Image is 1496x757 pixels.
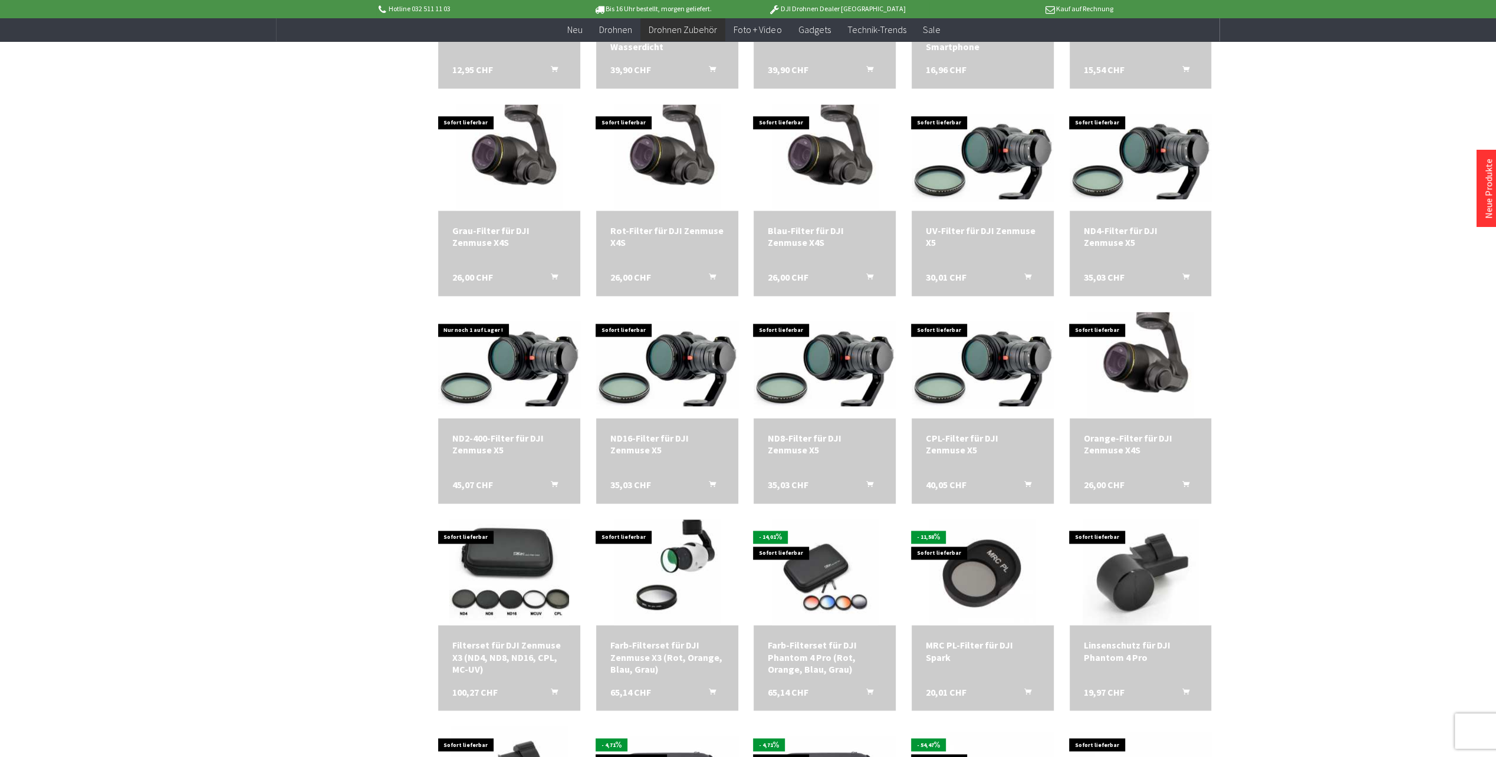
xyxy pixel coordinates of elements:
button: In den Warenkorb [852,686,880,701]
button: In den Warenkorb [852,64,880,79]
span: 26,00 CHF [768,271,808,283]
img: ND8-Filter für DJI Zenmuse X5 [754,321,896,408]
img: Blau-Filter für DJI Zenmuse X4S [772,104,878,210]
div: ND4-Filter für DJI Zenmuse X5 [1084,225,1198,248]
img: Linsenschutz für DJI Phantom 4 Pro [1083,519,1199,625]
span: Drohnen [599,24,632,35]
div: UV-Filter für DJI Zenmuse X5 [926,225,1040,248]
span: 16,96 CHF [926,64,966,75]
span: 65,14 CHF [768,686,808,697]
a: UV-Filter für DJI Zenmuse X5 30,01 CHF In den Warenkorb [926,225,1040,248]
div: Linsenschutz für DJI Phantom 4 Pro [1084,639,1198,663]
span: 26,00 CHF [452,271,493,283]
div: Farb-Filterset für DJI Zenmuse X3 (Rot, Orange, Blau, Grau) [610,639,724,674]
img: Rot-Filter für DJI Zenmuse X4S [614,104,720,210]
button: In den Warenkorb [695,64,723,79]
a: Farb-Filterset für DJI Phantom 4 Pro (Rot, Orange, Blau, Grau) 65,14 CHF In den Warenkorb [768,639,882,674]
img: UV-Filter für DJI Zenmuse X5 [912,114,1054,200]
button: In den Warenkorb [1168,271,1196,287]
span: 40,05 CHF [926,479,966,491]
a: Blau-Filter für DJI Zenmuse X4S 26,00 CHF In den Warenkorb [768,225,882,248]
button: In den Warenkorb [1010,479,1038,494]
a: Farb-Filterset für DJI Zenmuse X3 (Rot, Orange, Blau, Grau) 65,14 CHF In den Warenkorb [610,639,724,674]
div: Orange-Filter für DJI Zenmuse X4S [1084,432,1198,456]
span: Gadgets [798,24,830,35]
a: Rot-Filter für DJI Zenmuse X4S 26,00 CHF In den Warenkorb [610,225,724,248]
img: MRC PL-Filter für DJI Spark [929,519,1035,625]
span: 35,03 CHF [1084,271,1125,283]
p: DJI Drohnen Dealer [GEOGRAPHIC_DATA] [745,2,929,16]
a: Technik-Trends [839,18,914,42]
a: Gadgets [790,18,839,42]
a: Neue Produkte [1482,159,1494,219]
button: In den Warenkorb [537,479,565,494]
p: Bis 16 Uhr bestellt, morgen geliefert. [561,2,745,16]
span: Foto + Video [734,24,781,35]
span: Neu [567,24,583,35]
a: Neu [559,18,591,42]
button: In den Warenkorb [1168,686,1196,701]
div: ND2-400-Filter für DJI Zenmuse X5 [452,432,566,456]
span: 35,03 CHF [768,479,808,491]
a: Sale [914,18,948,42]
img: Grau-Filter für DJI Zenmuse X4S [456,104,562,210]
span: 19,97 CHF [1084,686,1125,697]
button: In den Warenkorb [695,686,723,701]
span: 30,01 CHF [926,271,966,283]
a: Drohnen [591,18,640,42]
span: Sale [922,24,940,35]
span: 26,00 CHF [1084,479,1125,491]
div: Rot-Filter für DJI Zenmuse X4S [610,225,724,248]
button: In den Warenkorb [537,686,565,701]
span: 20,01 CHF [926,686,966,697]
div: MRC PL-Filter für DJI Spark [926,639,1040,663]
img: ND16-Filter für DJI Zenmuse X5 [596,321,738,408]
button: In den Warenkorb [1010,686,1038,701]
a: Filterset für DJI Zenmuse X3 (ND4, ND8, ND16, CPL, MC-UV) 100,27 CHF In den Warenkorb [452,639,566,674]
span: 39,90 CHF [768,64,808,75]
span: 100,27 CHF [452,686,498,697]
span: Technik-Trends [847,24,906,35]
span: 15,54 CHF [1084,64,1125,75]
div: Farb-Filterset für DJI Phantom 4 Pro (Rot, Orange, Blau, Grau) [768,639,882,674]
a: Drohnen Zubehör [640,18,725,42]
div: ND8-Filter für DJI Zenmuse X5 [768,432,882,456]
a: ND2-400-Filter für DJI Zenmuse X5 45,07 CHF In den Warenkorb [452,432,566,456]
p: Hotline 032 511 11 03 [376,2,560,16]
span: 39,90 CHF [610,64,651,75]
p: Kauf auf Rechnung [929,2,1113,16]
span: 35,03 CHF [610,479,651,491]
button: In den Warenkorb [1168,64,1196,79]
div: Grau-Filter für DJI Zenmuse X4S [452,225,566,248]
a: CPL-Filter für DJI Zenmuse X5 40,05 CHF In den Warenkorb [926,432,1040,456]
button: In den Warenkorb [1168,479,1196,494]
div: ND16-Filter für DJI Zenmuse X5 [610,432,724,456]
button: In den Warenkorb [852,479,880,494]
span: 65,14 CHF [610,686,651,697]
a: Grau-Filter für DJI Zenmuse X4S 26,00 CHF In den Warenkorb [452,225,566,248]
button: In den Warenkorb [852,271,880,287]
img: CPL-Filter für DJI Zenmuse X5 [912,321,1054,408]
span: 26,00 CHF [610,271,651,283]
a: ND16-Filter für DJI Zenmuse X5 35,03 CHF In den Warenkorb [610,432,724,456]
div: Blau-Filter für DJI Zenmuse X4S [768,225,882,248]
div: CPL-Filter für DJI Zenmuse X5 [926,432,1040,456]
img: Orange-Filter für DJI Zenmuse X4S [1087,312,1193,418]
button: In den Warenkorb [1010,271,1038,287]
a: Linsenschutz für DJI Phantom 4 Pro 19,97 CHF In den Warenkorb [1084,639,1198,663]
a: Orange-Filter für DJI Zenmuse X4S 26,00 CHF In den Warenkorb [1084,432,1198,456]
button: In den Warenkorb [695,271,723,287]
a: ND8-Filter für DJI Zenmuse X5 35,03 CHF In den Warenkorb [768,432,882,456]
img: Filterset für DJI Zenmuse X3 (ND4, ND8, ND16, CPL, MC-UV) [449,519,569,625]
a: ND4-Filter für DJI Zenmuse X5 35,03 CHF In den Warenkorb [1084,225,1198,248]
img: Farb-Filterset für DJI Phantom 4 Pro (Rot, Orange, Blau, Grau) [772,519,878,625]
a: MRC PL-Filter für DJI Spark 20,01 CHF In den Warenkorb [926,639,1040,663]
button: In den Warenkorb [695,479,723,494]
img: ND4-Filter für DJI Zenmuse X5 [1070,114,1212,200]
span: 12,95 CHF [452,64,493,75]
img: ND2-400-Filter für DJI Zenmuse X5 [438,321,580,408]
button: In den Warenkorb [537,64,565,79]
div: Filterset für DJI Zenmuse X3 (ND4, ND8, ND16, CPL, MC-UV) [452,639,566,674]
span: 45,07 CHF [452,479,493,491]
button: In den Warenkorb [537,271,565,287]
